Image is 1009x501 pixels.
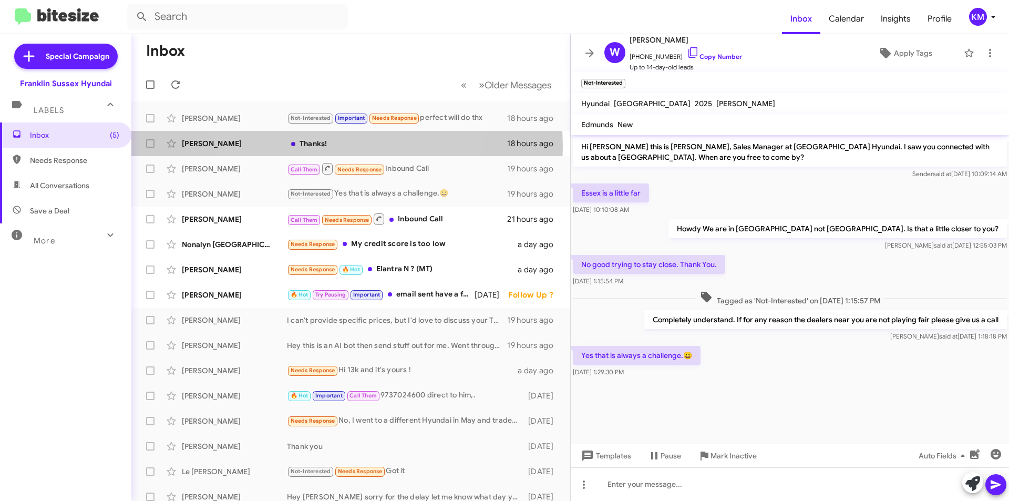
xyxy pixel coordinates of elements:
span: [GEOGRAPHIC_DATA] [614,99,691,108]
span: Save a Deal [30,206,69,216]
p: Essex is a little far [573,183,649,202]
span: Needs Response [30,155,119,166]
span: 2025 [695,99,712,108]
div: [PERSON_NAME] [182,189,287,199]
div: [PERSON_NAME] [182,365,287,376]
div: [PERSON_NAME] [182,214,287,224]
p: Yes that is always a challenge.😀 [573,346,701,365]
div: [PERSON_NAME] [182,264,287,275]
span: « [461,78,467,91]
span: Auto Fields [919,446,969,465]
div: Franklin Sussex Hyundai [20,78,112,89]
span: [PERSON_NAME] [DATE] 12:55:03 PM [885,241,1007,249]
div: perfect will do thx [287,112,507,124]
span: Edmunds [581,120,613,129]
span: Older Messages [485,79,551,91]
div: [PERSON_NAME] [182,163,287,174]
div: 19 hours ago [507,340,562,351]
span: said at [934,241,952,249]
span: Needs Response [325,217,369,223]
span: [DATE] 1:29:30 PM [573,368,624,376]
div: [DATE] [523,391,562,401]
span: Sender [DATE] 10:09:14 AM [912,170,1007,178]
span: Not-Interested [291,468,331,475]
small: Not-Interested [581,79,625,88]
span: [PERSON_NAME] [DATE] 1:18:18 PM [890,332,1007,340]
div: Elantra N ? (MT) [287,263,518,275]
div: a day ago [518,264,562,275]
span: Call Them [291,166,318,173]
div: a day ago [518,365,562,376]
button: KM [960,8,997,26]
div: Hi 13k and it's yours ! [287,364,518,376]
span: W [610,44,620,61]
div: 18 hours ago [507,113,562,124]
span: Mark Inactive [711,446,757,465]
div: 21 hours ago [507,214,562,224]
input: Search [127,4,348,29]
div: [PERSON_NAME] [182,290,287,300]
span: 🔥 Hot [342,266,360,273]
p: No good trying to stay close. Thank You. [573,255,725,274]
div: email sent have a few pictures of the tucson plus the back and Styrofoam tray being removed. also... [287,289,475,301]
div: [DATE] [475,290,508,300]
div: 19 hours ago [507,163,562,174]
span: Templates [579,446,631,465]
span: Labels [34,106,64,115]
span: [PERSON_NAME] [716,99,775,108]
span: Needs Response [338,468,383,475]
span: Needs Response [337,166,382,173]
span: Pause [661,446,681,465]
div: a day ago [518,239,562,250]
button: Apply Tags [851,44,959,63]
nav: Page navigation example [455,74,558,96]
span: Special Campaign [46,51,109,62]
button: Mark Inactive [689,446,765,465]
div: 19 hours ago [507,189,562,199]
span: [PHONE_NUMBER] [630,46,742,62]
div: KM [969,8,987,26]
div: My credit score is too low [287,238,518,250]
div: [PERSON_NAME] [182,416,287,426]
div: Le [PERSON_NAME] [182,466,287,477]
p: Howdy We are in [GEOGRAPHIC_DATA] not [GEOGRAPHIC_DATA]. Is that a little closer to you? [668,219,1007,238]
div: [DATE] [523,416,562,426]
div: Thank you [287,441,523,452]
div: 9737024600 direct to him,. [287,390,523,402]
span: Tagged as 'Not-Interested' on [DATE] 1:15:57 PM [696,291,884,306]
p: Completely understand. If for any reason the dealers near you are not playing fair please give us... [644,310,1007,329]
a: Inbox [782,4,820,34]
span: Needs Response [291,266,335,273]
a: Profile [919,4,960,34]
span: Needs Response [372,115,417,121]
div: [PERSON_NAME] [182,315,287,325]
a: Insights [872,4,919,34]
span: [DATE] 1:15:54 PM [573,277,623,285]
span: Call Them [291,217,318,223]
span: Needs Response [291,417,335,424]
div: [PERSON_NAME] [182,113,287,124]
div: Follow Up ? [508,290,562,300]
span: » [479,78,485,91]
span: said at [933,170,951,178]
span: Call Them [349,392,377,399]
a: Calendar [820,4,872,34]
button: Next [472,74,558,96]
h1: Inbox [146,43,185,59]
span: Hyundai [581,99,610,108]
span: Not-Interested [291,115,331,121]
div: [PERSON_NAME] [182,441,287,452]
div: [PERSON_NAME] [182,340,287,351]
p: Hi [PERSON_NAME] this is [PERSON_NAME], Sales Manager at [GEOGRAPHIC_DATA] Hyundai. I saw you con... [573,137,1007,167]
span: Up to 14-day-old leads [630,62,742,73]
div: I can't provide specific prices, but I'd love to discuss your Tucson further. Let's set up an app... [287,315,507,325]
div: Hey this is an AI bot then send stuff out for me. Went through our whole inventory we got nothing... [287,340,507,351]
span: Needs Response [291,241,335,248]
a: Special Campaign [14,44,118,69]
span: Not-Interested [291,190,331,197]
div: [DATE] [523,441,562,452]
